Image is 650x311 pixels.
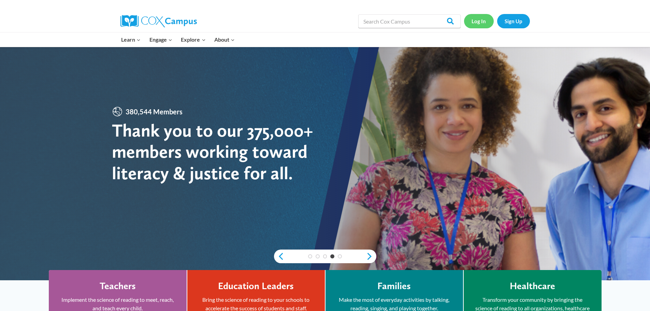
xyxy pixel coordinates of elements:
a: 3 [323,254,327,258]
img: Cox Campus [120,15,197,27]
div: content slider buttons [274,250,376,263]
nav: Primary Navigation [117,32,239,47]
span: 380,544 Members [123,106,185,117]
button: Child menu of Explore [177,32,210,47]
nav: Secondary Navigation [464,14,530,28]
a: 1 [308,254,312,258]
h4: Families [377,280,411,292]
a: 4 [330,254,334,258]
div: Thank you to our 375,000+ members working toward literacy & justice for all. [112,120,325,184]
button: Child menu of About [210,32,239,47]
h4: Teachers [100,280,136,292]
h4: Healthcare [510,280,555,292]
a: next [366,252,376,260]
a: previous [274,252,284,260]
a: Log In [464,14,494,28]
input: Search Cox Campus [358,14,461,28]
a: 5 [338,254,342,258]
a: 2 [316,254,320,258]
button: Child menu of Engage [145,32,177,47]
a: Sign Up [497,14,530,28]
button: Child menu of Learn [117,32,145,47]
h4: Education Leaders [218,280,294,292]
